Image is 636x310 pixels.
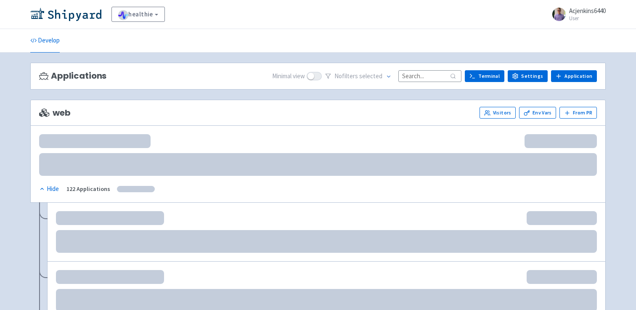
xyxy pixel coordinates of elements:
[359,72,382,80] span: selected
[39,108,70,118] span: web
[465,70,504,82] a: Terminal
[569,7,606,15] span: Acjenkins6440
[547,8,606,21] a: Acjenkins6440 User
[39,71,106,81] h3: Applications
[398,70,461,82] input: Search...
[480,107,516,119] a: Visitors
[508,70,548,82] a: Settings
[272,72,305,81] span: Minimal view
[334,72,382,81] span: No filter s
[66,184,110,194] div: 122 Applications
[551,70,597,82] a: Application
[39,184,60,194] button: Hide
[30,8,101,21] img: Shipyard logo
[111,7,165,22] a: healthie
[519,107,556,119] a: Env Vars
[39,184,59,194] div: Hide
[30,29,60,53] a: Develop
[569,16,606,21] small: User
[559,107,597,119] button: From PR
